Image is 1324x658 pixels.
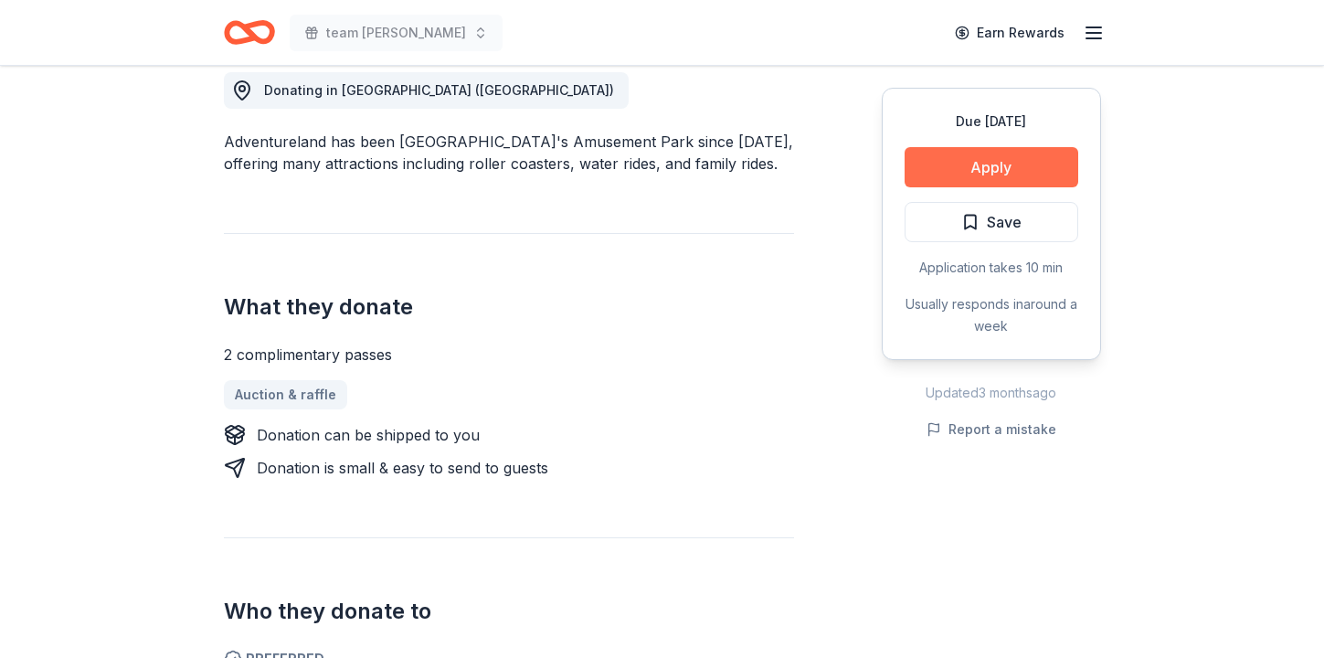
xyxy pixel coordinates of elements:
[224,131,794,175] div: Adventureland has been [GEOGRAPHIC_DATA]'s Amusement Park since [DATE], offering many attractions...
[290,15,503,51] button: team [PERSON_NAME]
[224,292,794,322] h2: What they donate
[264,82,614,98] span: Donating in [GEOGRAPHIC_DATA] ([GEOGRAPHIC_DATA])
[905,257,1078,279] div: Application takes 10 min
[905,293,1078,337] div: Usually responds in around a week
[987,210,1022,234] span: Save
[224,344,794,366] div: 2 complimentary passes
[224,380,347,409] a: Auction & raffle
[224,597,794,626] h2: Who they donate to
[326,22,466,44] span: team [PERSON_NAME]
[257,457,548,479] div: Donation is small & easy to send to guests
[257,424,480,446] div: Donation can be shipped to you
[927,419,1056,440] button: Report a mistake
[905,111,1078,133] div: Due [DATE]
[944,16,1075,49] a: Earn Rewards
[905,202,1078,242] button: Save
[905,147,1078,187] button: Apply
[224,11,275,54] a: Home
[882,382,1101,404] div: Updated 3 months ago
